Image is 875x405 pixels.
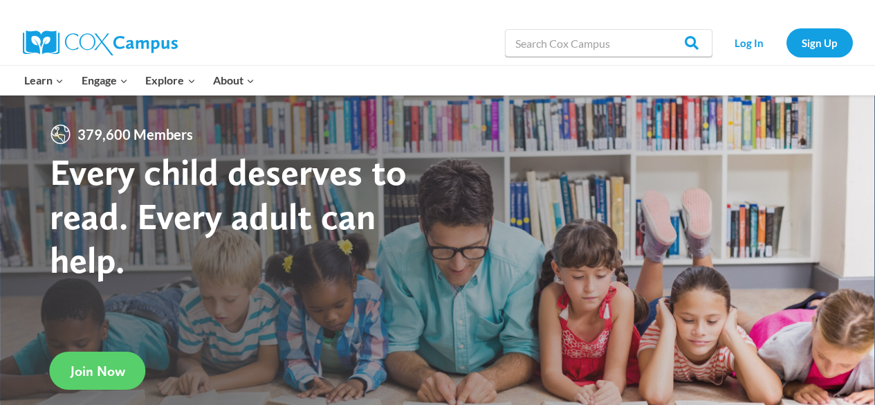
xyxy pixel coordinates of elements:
img: Cox Campus [23,30,178,55]
a: Sign Up [786,28,853,57]
span: Explore [145,71,195,89]
a: Log In [719,28,780,57]
input: Search Cox Campus [505,29,712,57]
nav: Primary Navigation [16,66,264,95]
span: Join Now [71,363,125,379]
strong: Every child deserves to read. Every adult can help. [50,150,407,282]
span: 379,600 Members [72,123,199,145]
nav: Secondary Navigation [719,28,853,57]
a: Join Now [50,352,146,390]
span: About [213,71,255,89]
span: Engage [82,71,128,89]
span: Learn [24,71,64,89]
